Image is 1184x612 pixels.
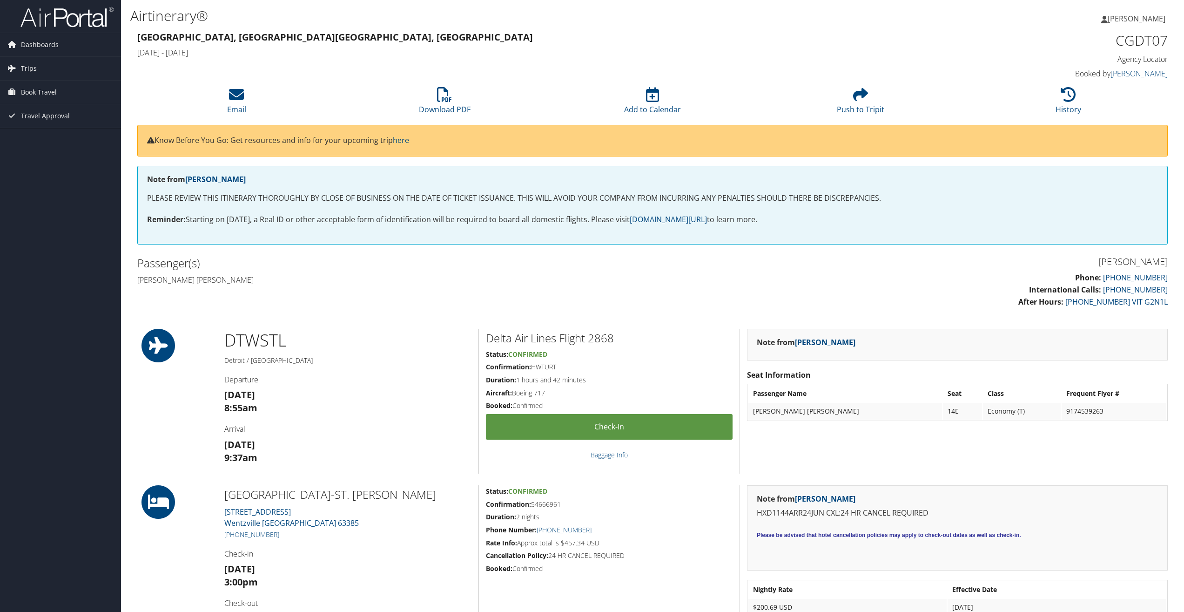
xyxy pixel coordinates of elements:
[1110,68,1168,79] a: [PERSON_NAME]
[591,450,628,459] a: Baggage Info
[486,512,516,521] strong: Duration:
[748,581,947,598] th: Nightly Rate
[419,92,471,115] a: Download PDF
[130,6,827,26] h1: Airtinerary®
[757,337,855,347] strong: Note from
[837,92,884,115] a: Push to Tripit
[224,598,471,608] h4: Check-out
[486,512,733,522] h5: 2 nights
[224,401,257,414] strong: 8:55am
[224,487,471,503] h2: [GEOGRAPHIC_DATA]-ST. [PERSON_NAME]
[486,538,517,547] strong: Rate Info:
[921,54,1168,64] h4: Agency Locator
[748,385,942,402] th: Passenger Name
[1018,297,1063,307] strong: After Hours:
[21,33,59,56] span: Dashboards
[983,403,1061,420] td: Economy (T)
[137,31,533,43] strong: [GEOGRAPHIC_DATA], [GEOGRAPHIC_DATA] [GEOGRAPHIC_DATA], [GEOGRAPHIC_DATA]
[224,507,359,528] a: [STREET_ADDRESS]Wentzville [GEOGRAPHIC_DATA] 63385
[486,564,512,573] strong: Booked:
[224,549,471,559] h4: Check-in
[486,487,508,496] strong: Status:
[147,192,1158,204] p: PLEASE REVIEW THIS ITINERARY THOROUGHLY BY CLOSE OF BUSINESS ON THE DATE OF TICKET ISSUANCE. THIS...
[1101,5,1175,33] a: [PERSON_NAME]
[224,329,471,352] h1: DTW STL
[486,500,531,509] strong: Confirmation:
[20,6,114,28] img: airportal-logo.png
[486,551,733,560] h5: 24 HR CANCEL REQUIRED
[147,214,1158,226] p: Starting on [DATE], a Real ID or other acceptable form of identification will be required to boar...
[921,31,1168,50] h1: CGDT07
[224,374,471,385] h4: Departure
[748,403,942,420] td: [PERSON_NAME] [PERSON_NAME]
[1056,92,1081,115] a: History
[486,538,733,548] h5: Approx total is $457.34 USD
[486,388,512,397] strong: Aircraft:
[943,403,982,420] td: 14E
[1029,285,1101,295] strong: International Calls:
[185,174,246,184] a: [PERSON_NAME]
[486,330,733,346] h2: Delta Air Lines Flight 2868
[537,525,592,534] a: [PHONE_NUMBER]
[943,385,982,402] th: Seat
[224,576,258,588] strong: 3:00pm
[224,451,257,464] strong: 9:37am
[630,214,707,224] a: [DOMAIN_NAME][URL]
[1065,297,1168,307] a: [PHONE_NUMBER] VIT G2N1L
[757,494,855,504] strong: Note from
[486,362,733,372] h5: HWTURT
[1103,272,1168,283] a: [PHONE_NUMBER]
[659,255,1168,268] h3: [PERSON_NAME]
[147,214,186,224] strong: Reminder:
[921,68,1168,79] h4: Booked by
[1108,14,1165,24] span: [PERSON_NAME]
[21,57,37,80] span: Trips
[393,135,409,145] a: here
[224,388,255,401] strong: [DATE]
[147,135,1158,147] p: Know Before You Go: Get resources and info for your upcoming trip
[1103,285,1168,295] a: [PHONE_NUMBER]
[757,532,1021,538] span: Please be advised that hotel cancellation policies may apply to check-out dates as well as check-in.
[486,551,548,560] strong: Cancellation Policy:
[486,375,733,385] h5: 1 hours and 42 minutes
[224,530,279,539] a: [PHONE_NUMBER]
[1062,403,1166,420] td: 9174539263
[21,104,70,128] span: Travel Approval
[486,500,733,509] h5: 54666961
[137,275,646,285] h4: [PERSON_NAME] [PERSON_NAME]
[486,564,733,573] h5: Confirmed
[1062,385,1166,402] th: Frequent Flyer #
[486,414,733,440] a: Check-in
[747,370,811,380] strong: Seat Information
[137,255,646,271] h2: Passenger(s)
[147,174,246,184] strong: Note from
[486,525,537,534] strong: Phone Number:
[948,581,1166,598] th: Effective Date
[486,401,733,410] h5: Confirmed
[224,438,255,451] strong: [DATE]
[757,507,1158,519] p: HXD1144ARR24JUN CXL:24 HR CANCEL REQUIRED
[137,48,907,58] h4: [DATE] - [DATE]
[21,81,57,104] span: Book Travel
[224,563,255,575] strong: [DATE]
[227,92,246,115] a: Email
[983,385,1061,402] th: Class
[624,92,681,115] a: Add to Calendar
[795,337,855,347] a: [PERSON_NAME]
[795,494,855,504] a: [PERSON_NAME]
[224,424,471,434] h4: Arrival
[486,350,508,359] strong: Status:
[224,356,471,365] h5: Detroit / [GEOGRAPHIC_DATA]
[1075,272,1101,283] strong: Phone:
[486,401,512,410] strong: Booked:
[508,350,547,359] span: Confirmed
[486,362,531,371] strong: Confirmation:
[486,375,516,384] strong: Duration:
[486,388,733,398] h5: Boeing 717
[508,487,547,496] span: Confirmed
